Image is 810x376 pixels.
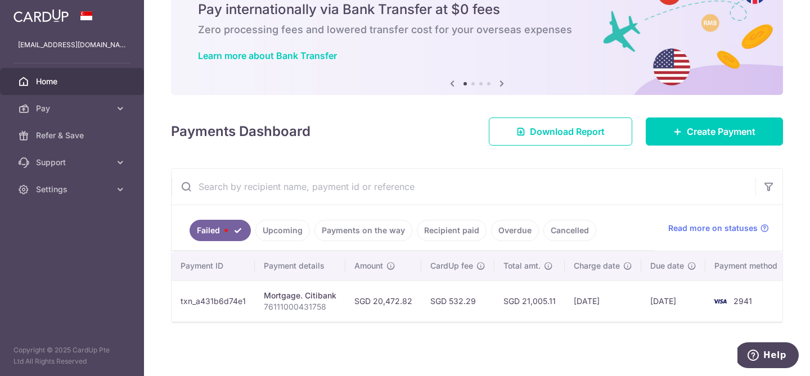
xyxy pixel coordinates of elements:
[36,103,110,114] span: Pay
[36,184,110,195] span: Settings
[650,260,684,271] span: Due date
[255,220,310,241] a: Upcoming
[668,223,758,234] span: Read more on statuses
[530,125,605,138] span: Download Report
[646,117,783,146] a: Create Payment
[565,280,641,321] td: [DATE]
[18,39,126,51] p: [EMAIL_ADDRESS][DOMAIN_NAME]
[190,220,251,241] a: Failed
[198,1,756,19] h5: Pay internationally via Bank Transfer at $0 fees
[705,251,791,280] th: Payment method
[171,121,310,142] h4: Payments Dashboard
[314,220,412,241] a: Payments on the way
[733,296,752,306] span: 2941
[709,295,731,308] img: Bank Card
[489,117,632,146] a: Download Report
[668,223,769,234] a: Read more on statuses
[172,251,255,280] th: Payment ID
[13,9,69,22] img: CardUp
[421,280,494,321] td: SGD 532.29
[36,157,110,168] span: Support
[172,169,755,205] input: Search by recipient name, payment id or reference
[198,50,337,61] a: Learn more about Bank Transfer
[255,251,345,280] th: Payment details
[264,290,336,301] div: Mortgage. Citibank
[543,220,596,241] a: Cancelled
[430,260,473,271] span: CardUp fee
[737,342,799,370] iframe: Opens a widget where you can find more information
[491,220,539,241] a: Overdue
[687,125,755,138] span: Create Payment
[574,260,620,271] span: Charge date
[198,23,756,37] h6: Zero processing fees and lowered transfer cost for your overseas expenses
[264,301,336,312] p: 76111000431758
[417,220,487,241] a: Recipient paid
[503,260,541,271] span: Total amt.
[354,260,383,271] span: Amount
[36,130,110,141] span: Refer & Save
[641,280,705,321] td: [DATE]
[36,76,110,87] span: Home
[172,280,255,321] td: txn_a431b6d74e1
[345,280,421,321] td: SGD 20,472.82
[494,280,565,321] td: SGD 21,005.11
